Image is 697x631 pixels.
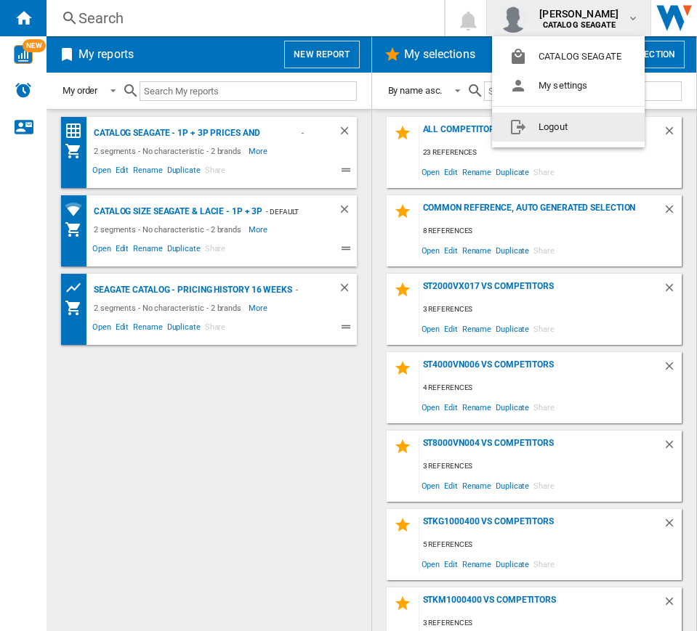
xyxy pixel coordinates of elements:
button: My settings [492,71,645,100]
button: Logout [492,113,645,142]
button: CATALOG SEAGATE [492,42,645,71]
